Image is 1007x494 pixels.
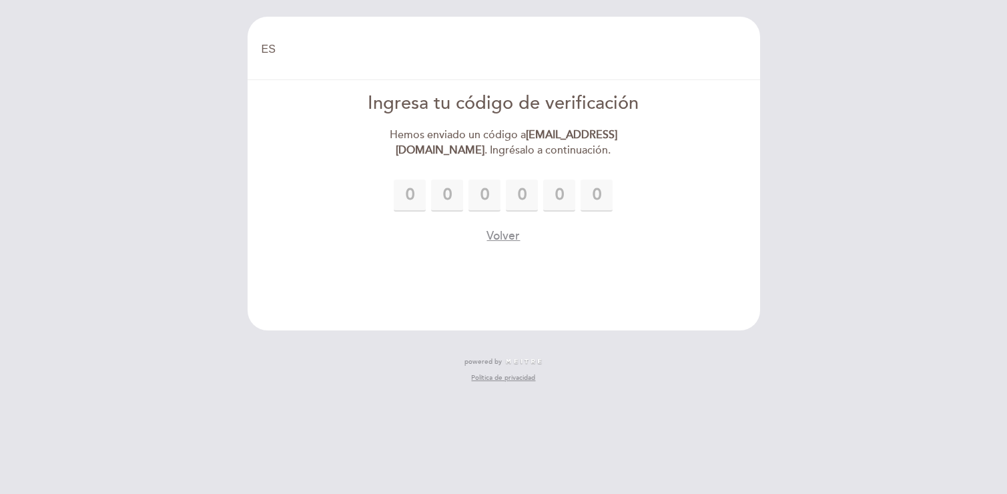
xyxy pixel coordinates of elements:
div: Ingresa tu código de verificación [350,91,657,117]
input: 0 [543,180,575,212]
button: Volver [486,228,520,244]
div: Hemos enviado un código a . Ingrésalo a continuación. [350,128,657,158]
input: 0 [468,180,500,212]
img: MEITRE [505,358,543,365]
strong: [EMAIL_ADDRESS][DOMAIN_NAME] [396,128,617,157]
input: 0 [581,180,613,212]
a: Política de privacidad [471,373,535,383]
a: powered by [464,357,543,366]
span: powered by [464,357,502,366]
input: 0 [394,180,426,212]
input: 0 [431,180,463,212]
input: 0 [506,180,538,212]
